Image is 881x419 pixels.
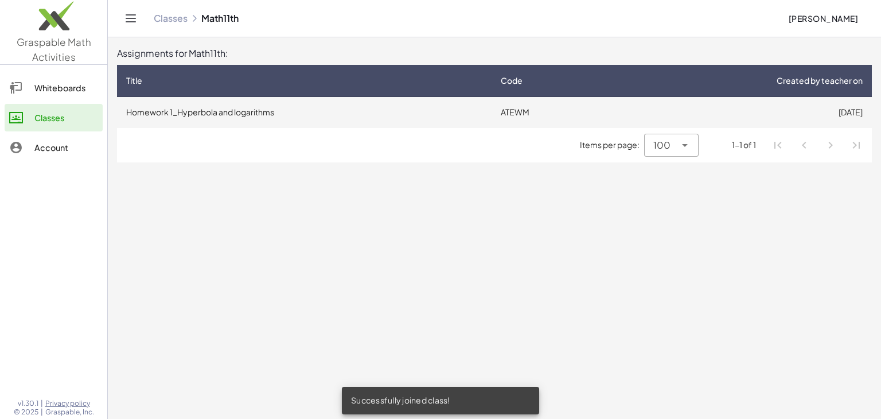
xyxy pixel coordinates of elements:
td: Homework 1_Hyperbola and logarithms [117,97,492,127]
div: Whiteboards [34,81,98,95]
div: 1-1 of 1 [732,139,756,151]
span: [PERSON_NAME] [788,13,858,24]
div: Assignments for Math11th: [117,46,872,60]
td: ATEWM [492,97,609,127]
span: | [41,408,43,417]
a: Account [5,134,103,161]
td: [DATE] [610,97,872,127]
a: Classes [5,104,103,131]
span: 100 [653,138,671,152]
span: Title [126,75,142,87]
span: Graspable, Inc. [45,408,94,417]
span: Code [501,75,523,87]
span: Graspable Math Activities [17,36,91,63]
nav: Pagination Navigation [765,132,870,158]
div: Account [34,141,98,154]
button: [PERSON_NAME] [779,8,867,29]
div: Classes [34,111,98,125]
span: Items per page: [580,139,644,151]
a: Classes [154,13,188,24]
span: © 2025 [14,408,38,417]
div: Successfully joined class! [342,387,539,414]
span: Created by teacher on [777,75,863,87]
span: | [41,399,43,408]
a: Whiteboards [5,74,103,102]
a: Privacy policy [45,399,94,408]
button: Toggle navigation [122,9,140,28]
span: v1.30.1 [18,399,38,408]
